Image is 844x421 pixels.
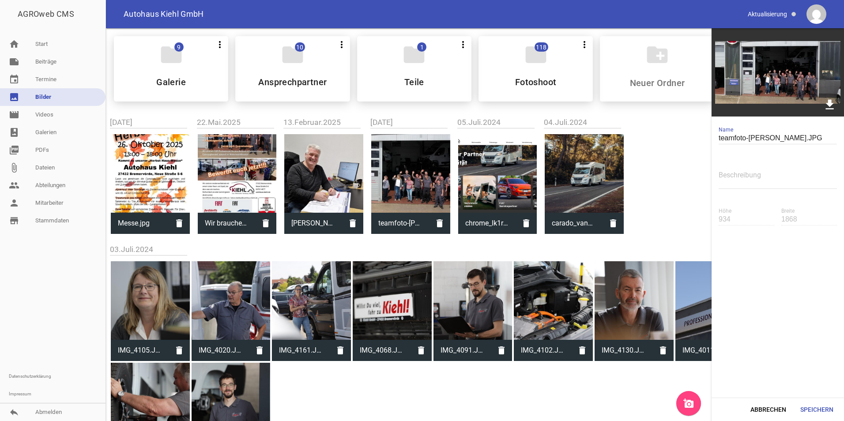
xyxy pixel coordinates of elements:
[458,39,468,50] i: more_vert
[515,78,557,86] h5: Fotoshoot
[417,42,426,52] span: 1
[353,339,411,362] span: IMG_4068.JPG
[9,127,19,138] i: photo_album
[479,36,593,101] div: Fotoshoot
[124,10,204,18] span: Autohaus Kiehl GmbH
[284,212,342,235] span: T.Duppke.jpg
[457,117,538,128] h2: 05.Juli.2024
[645,42,670,67] i: create_new_folder
[516,213,537,234] i: delete
[579,39,590,50] i: more_vert
[404,78,424,86] h5: Teile
[110,244,840,256] h2: 03.Juli.2024
[458,212,516,235] span: chrome_lk1rmPAOrI.jpg
[491,340,512,361] i: delete
[823,98,836,111] i: download
[370,117,451,128] h2: [DATE]
[793,402,840,417] button: Speichern
[371,212,429,235] span: teamfoto-luft.JPG
[429,213,450,234] i: delete
[544,117,625,128] h2: 04.Juli.2024
[197,117,278,128] h2: 22.Mai.2025
[258,78,327,86] h5: Ansprechpartner
[255,213,276,234] i: delete
[433,339,491,362] span: IMG_4091.JPG
[603,213,624,234] i: delete
[357,36,471,101] div: Teile
[235,36,350,101] div: Ansprechpartner
[333,36,350,52] button: more_vert
[595,339,652,362] span: IMG_4130.JPG
[712,28,844,117] img: odxglplwicgrkwz1vsajufnwlhncd0sbcroewfs9.500.jpg
[330,340,351,361] i: delete
[605,78,709,88] input: Neuer Ordner
[524,42,548,67] i: folder
[114,36,228,101] div: Galerie
[9,180,19,191] i: people
[402,42,426,67] i: folder
[280,42,305,67] i: folder
[9,215,19,226] i: store_mall_directory
[9,39,19,49] i: home
[9,198,19,208] i: person
[9,407,19,417] i: reply
[545,212,603,235] span: carado_van_header.jpg
[111,339,169,362] span: IMG_4105.JPG
[675,339,733,362] span: IMG_4011.JPG
[652,340,674,361] i: delete
[411,340,432,361] i: delete
[9,74,19,85] i: event
[683,398,694,409] i: add_a_photo
[336,39,347,50] i: more_vert
[110,117,191,128] h2: [DATE]
[572,340,593,361] i: delete
[576,36,593,52] button: more_vert
[9,56,19,67] i: note
[342,213,363,234] i: delete
[283,117,364,128] h2: 13.Februar.2025
[169,340,190,361] i: delete
[820,95,840,117] a: download
[169,213,190,234] i: delete
[198,212,256,235] span: Wir brauchen Dich (002).jpg
[111,212,169,235] span: Messe.jpg
[192,339,249,362] span: IMG_4020.JPG
[9,162,19,173] i: attach_file
[295,42,305,52] span: 10
[9,109,19,120] i: movie
[249,340,270,361] i: delete
[535,42,548,52] span: 118
[514,339,572,362] span: IMG_4102.JPG
[9,145,19,155] i: picture_as_pdf
[9,92,19,102] i: image
[215,39,225,50] i: more_vert
[455,36,471,52] button: more_vert
[159,42,184,67] i: folder
[156,78,186,86] h5: Galerie
[174,42,184,52] span: 9
[211,36,228,52] button: more_vert
[272,339,330,362] span: IMG_4161.JPG
[743,402,793,417] button: Abbrechen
